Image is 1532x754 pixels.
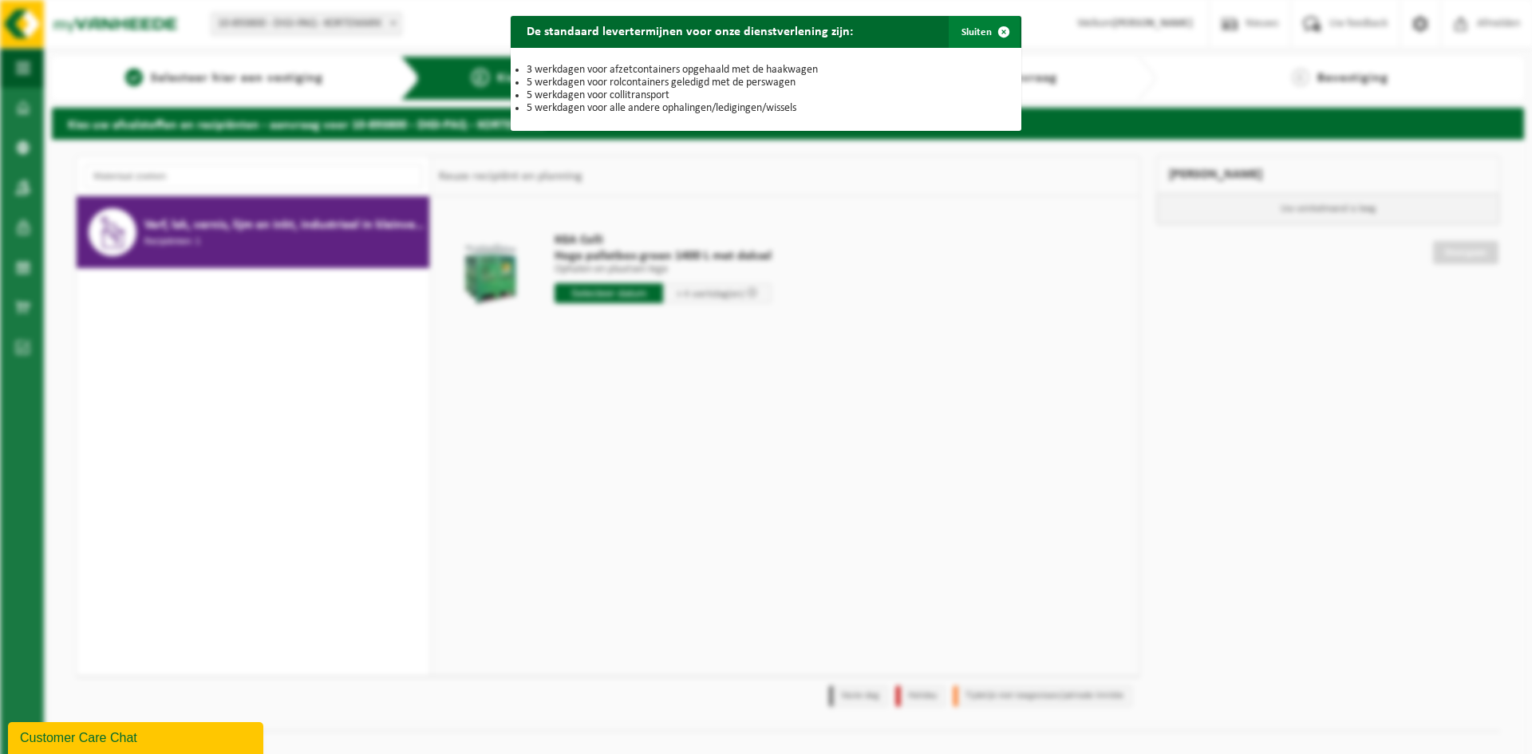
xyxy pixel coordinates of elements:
button: Sluiten [949,16,1020,48]
li: 5 werkdagen voor rolcontainers geledigd met de perswagen [527,77,1005,89]
li: 5 werkdagen voor alle andere ophalingen/ledigingen/wissels [527,102,1005,115]
iframe: chat widget [8,719,267,754]
li: 3 werkdagen voor afzetcontainers opgehaald met de haakwagen [527,64,1005,77]
h2: De standaard levertermijnen voor onze dienstverlening zijn: [511,16,869,46]
li: 5 werkdagen voor collitransport [527,89,1005,102]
